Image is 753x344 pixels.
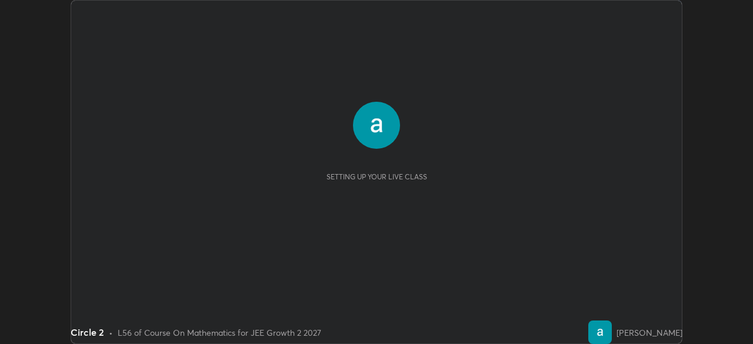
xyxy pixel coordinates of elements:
div: Circle 2 [71,325,104,339]
div: L56 of Course On Mathematics for JEE Growth 2 2027 [118,326,321,339]
img: 316b310aa85c4509858af0f6084df3c4.86283782_3 [353,102,400,149]
div: • [109,326,113,339]
div: [PERSON_NAME] [617,326,682,339]
div: Setting up your live class [326,172,427,181]
img: 316b310aa85c4509858af0f6084df3c4.86283782_3 [588,320,612,344]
